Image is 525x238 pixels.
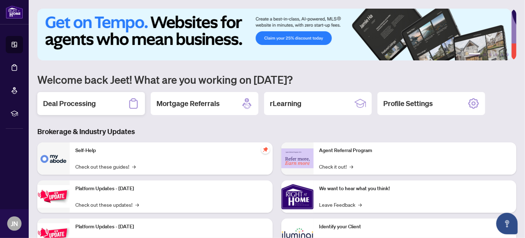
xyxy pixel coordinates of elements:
span: pushpin [261,145,270,154]
span: JN [11,219,18,229]
a: Check out these guides!→ [75,163,136,170]
p: Self-Help [75,147,267,155]
img: Self-Help [37,142,70,175]
img: logo [6,5,23,19]
span: → [135,201,139,209]
a: Check out these updates!→ [75,201,139,209]
img: Slide 0 [37,9,511,60]
button: 3 [489,53,492,56]
span: → [132,163,136,170]
p: Platform Updates - [DATE] [75,223,267,231]
button: 1 [469,53,481,56]
button: 4 [495,53,498,56]
span: → [350,163,353,170]
h2: rLearning [270,99,301,109]
h2: Profile Settings [383,99,433,109]
a: Check it out!→ [319,163,353,170]
button: 5 [501,53,503,56]
button: Open asap [496,213,518,234]
h2: Mortgage Referrals [156,99,220,109]
img: Platform Updates - July 21, 2025 [37,185,70,208]
h1: Welcome back Jeet! What are you working on [DATE]? [37,73,516,86]
h2: Deal Processing [43,99,96,109]
a: Leave Feedback→ [319,201,362,209]
p: Identify your Client [319,223,511,231]
span: → [358,201,362,209]
button: 6 [506,53,509,56]
p: Platform Updates - [DATE] [75,185,267,193]
p: Agent Referral Program [319,147,511,155]
img: Agent Referral Program [281,148,314,168]
img: We want to hear what you think! [281,180,314,213]
button: 2 [483,53,486,56]
h3: Brokerage & Industry Updates [37,127,516,137]
p: We want to hear what you think! [319,185,511,193]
